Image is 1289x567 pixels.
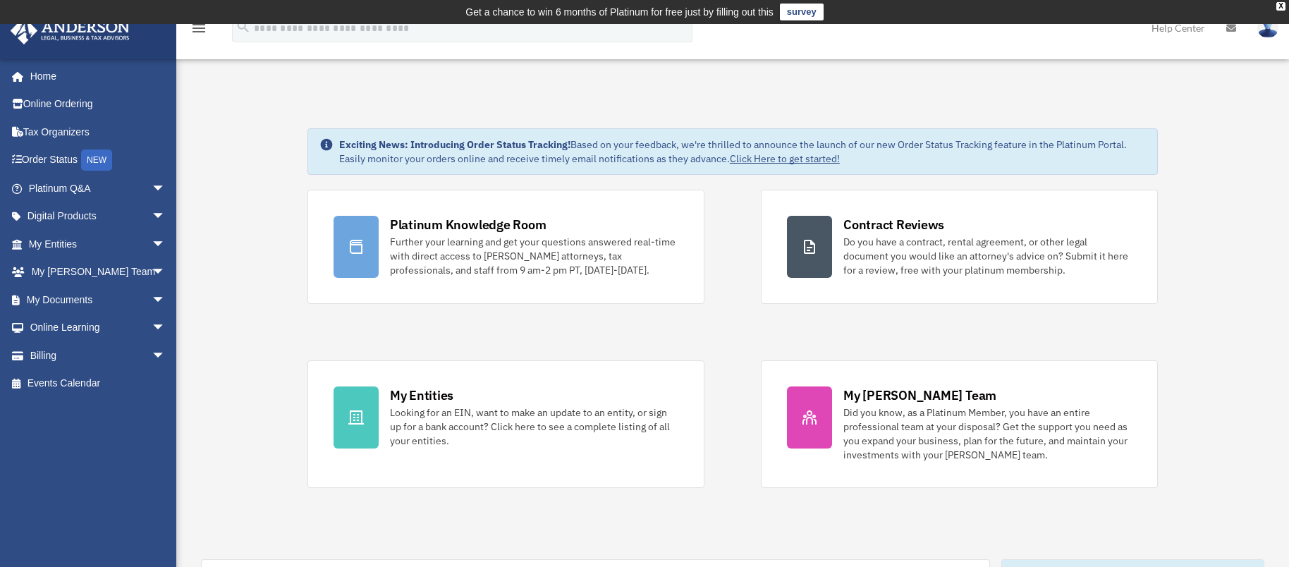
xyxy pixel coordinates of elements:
a: Platinum Knowledge Room Further your learning and get your questions answered real-time with dire... [307,190,704,304]
a: Online Ordering [10,90,187,118]
a: My [PERSON_NAME] Teamarrow_drop_down [10,258,187,286]
img: User Pic [1257,18,1278,38]
a: menu [190,25,207,37]
a: My Documentsarrow_drop_down [10,286,187,314]
a: Platinum Q&Aarrow_drop_down [10,174,187,202]
div: close [1276,2,1285,11]
span: arrow_drop_down [152,174,180,203]
div: Get a chance to win 6 months of Platinum for free just by filling out this [465,4,774,20]
a: Order StatusNEW [10,146,187,175]
span: arrow_drop_down [152,230,180,259]
a: Billingarrow_drop_down [10,341,187,370]
span: arrow_drop_down [152,258,180,287]
span: arrow_drop_down [152,286,180,315]
div: Do you have a contract, rental agreement, or other legal document you would like an attorney's ad... [843,235,1132,277]
span: arrow_drop_down [152,314,180,343]
div: Looking for an EIN, want to make an update to an entity, or sign up for a bank account? Click her... [390,406,678,448]
a: Click Here to get started! [730,152,840,165]
a: Digital Productsarrow_drop_down [10,202,187,231]
a: My Entitiesarrow_drop_down [10,230,187,258]
a: Tax Organizers [10,118,187,146]
img: Anderson Advisors Platinum Portal [6,17,134,44]
div: Based on your feedback, we're thrilled to announce the launch of our new Order Status Tracking fe... [339,138,1146,166]
a: Contract Reviews Do you have a contract, rental agreement, or other legal document you would like... [761,190,1158,304]
strong: Exciting News: Introducing Order Status Tracking! [339,138,570,151]
i: menu [190,20,207,37]
div: My Entities [390,386,453,404]
a: survey [780,4,824,20]
a: My Entities Looking for an EIN, want to make an update to an entity, or sign up for a bank accoun... [307,360,704,488]
i: search [236,19,251,35]
span: arrow_drop_down [152,341,180,370]
div: Did you know, as a Platinum Member, you have an entire professional team at your disposal? Get th... [843,406,1132,462]
div: NEW [81,150,112,171]
div: My [PERSON_NAME] Team [843,386,996,404]
a: Online Learningarrow_drop_down [10,314,187,342]
div: Platinum Knowledge Room [390,216,546,233]
div: Further your learning and get your questions answered real-time with direct access to [PERSON_NAM... [390,235,678,277]
a: Events Calendar [10,370,187,398]
div: Contract Reviews [843,216,944,233]
a: My [PERSON_NAME] Team Did you know, as a Platinum Member, you have an entire professional team at... [761,360,1158,488]
span: arrow_drop_down [152,202,180,231]
a: Home [10,62,180,90]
